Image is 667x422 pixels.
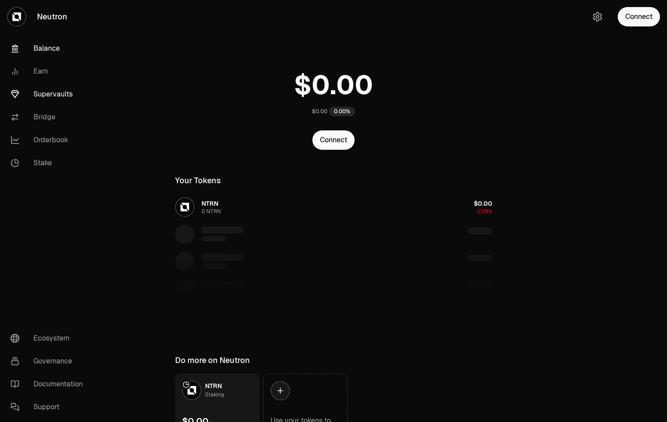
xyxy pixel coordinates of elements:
span: NTRN [205,382,222,390]
a: Earn [4,60,95,83]
div: Do more on Neutron [175,354,250,366]
a: Governance [4,350,95,373]
a: Supervaults [4,83,95,106]
a: Balance [4,37,95,60]
img: NTRN Logo [183,381,201,399]
div: 0.00% [329,107,355,116]
a: Documentation [4,373,95,396]
div: Staking [205,390,224,399]
a: Bridge [4,106,95,129]
div: Your Tokens [175,174,221,187]
div: $0.00 [312,108,327,115]
button: Connect [618,7,660,26]
a: Stake [4,152,95,174]
a: Orderbook [4,129,95,152]
a: Ecosystem [4,327,95,350]
button: Connect [312,130,355,150]
a: Support [4,396,95,418]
